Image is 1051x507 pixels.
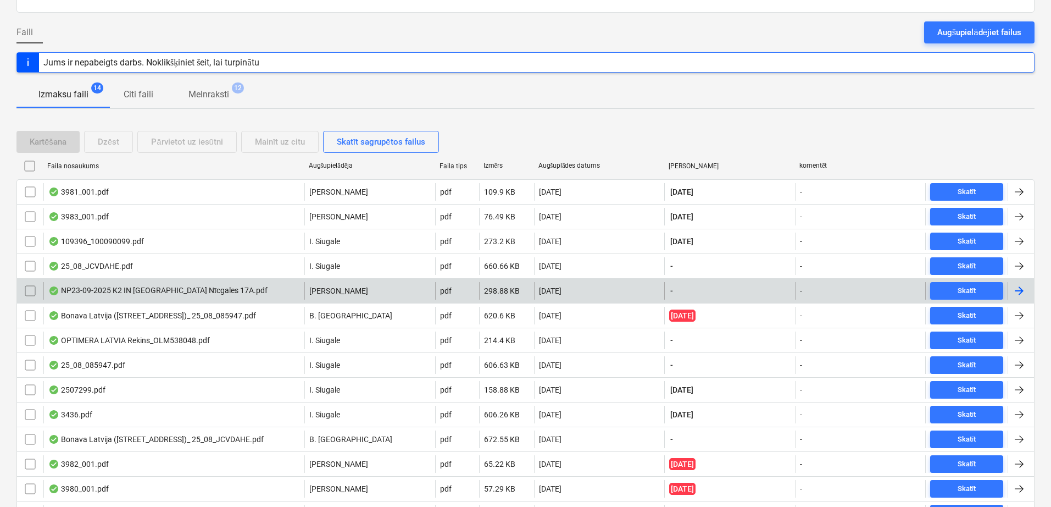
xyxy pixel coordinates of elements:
[669,458,696,470] span: [DATE]
[958,334,976,347] div: Skatīt
[930,356,1003,374] button: Skatīt
[930,455,1003,473] button: Skatīt
[440,237,452,246] div: pdf
[958,260,976,273] div: Skatīt
[958,433,976,446] div: Skatīt
[323,131,439,153] button: Skatīt sagrupētos failus
[309,285,368,296] p: [PERSON_NAME]
[440,311,452,320] div: pdf
[47,162,300,170] div: Faila nosaukums
[800,460,802,469] div: -
[930,381,1003,399] button: Skatīt
[669,434,674,445] span: -
[484,212,515,221] div: 76.49 KB
[48,188,109,196] div: 3981_001.pdf
[48,361,59,370] div: OCR pabeigts
[958,384,976,396] div: Skatīt
[539,435,561,444] div: [DATE]
[539,237,561,246] div: [DATE]
[800,188,802,196] div: -
[669,261,674,272] span: -
[539,286,561,295] div: [DATE]
[538,162,660,170] div: Augšuplādes datums
[669,285,674,296] span: -
[309,360,340,371] p: I. Siugale
[484,311,515,320] div: 620.6 KB
[48,336,210,345] div: OPTIMERA LATVIA Rekins_OLM538048.pdf
[188,88,229,101] p: Melnraksti
[958,359,976,372] div: Skatīt
[309,310,392,321] p: B. [GEOGRAPHIC_DATA]
[669,335,674,346] span: -
[484,410,520,419] div: 606.26 KB
[440,361,452,370] div: pdf
[669,186,694,197] span: [DATE]
[309,162,431,170] div: Augšupielādēja
[91,82,103,93] span: 14
[958,310,976,322] div: Skatīt
[309,335,340,346] p: I. Siugale
[48,311,59,320] div: OCR pabeigts
[930,307,1003,324] button: Skatīt
[48,410,59,419] div: OCR pabeigts
[539,262,561,271] div: [DATE]
[440,212,452,221] div: pdf
[924,21,1035,43] button: Augšupielādējiet failus
[539,336,561,345] div: [DATE]
[539,385,561,394] div: [DATE]
[484,336,515,345] div: 214.4 KB
[669,409,694,420] span: [DATE]
[309,409,340,420] p: I. Siugale
[309,261,340,272] p: I. Siugale
[440,484,452,493] div: pdf
[800,212,802,221] div: -
[440,336,452,345] div: pdf
[800,435,802,444] div: -
[309,483,368,494] p: [PERSON_NAME]
[440,410,452,419] div: pdf
[309,434,392,445] p: B. [GEOGRAPHIC_DATA]
[669,384,694,395] span: [DATE]
[958,409,976,421] div: Skatīt
[309,211,368,222] p: [PERSON_NAME]
[484,262,520,271] div: 660.66 KB
[440,286,452,295] div: pdf
[440,435,452,444] div: pdf
[48,385,105,394] div: 2507299.pdf
[484,361,520,370] div: 606.63 KB
[539,484,561,493] div: [DATE]
[309,459,368,470] p: [PERSON_NAME]
[309,186,368,197] p: [PERSON_NAME]
[48,385,59,394] div: OCR pabeigts
[440,385,452,394] div: pdf
[309,384,340,395] p: I. Siugale
[958,285,976,297] div: Skatīt
[996,454,1051,507] iframe: Chat Widget
[539,361,561,370] div: [DATE]
[669,162,791,170] div: [PERSON_NAME]
[800,311,802,320] div: -
[669,310,696,322] span: [DATE]
[930,183,1003,201] button: Skatīt
[309,236,340,247] p: I. Siugale
[48,188,59,196] div: OCR pabeigts
[48,237,144,246] div: 109396_100090099.pdf
[48,484,109,493] div: 3980_001.pdf
[484,237,515,246] div: 273.2 KB
[48,237,59,246] div: OCR pabeigts
[937,25,1021,40] div: Augšupielādējiet failus
[484,286,520,295] div: 298.88 KB
[539,460,561,469] div: [DATE]
[484,385,520,394] div: 158.88 KB
[48,336,59,345] div: OCR pabeigts
[800,262,802,271] div: -
[48,410,92,419] div: 3436.pdf
[930,332,1003,349] button: Skatīt
[800,484,802,493] div: -
[800,361,802,370] div: -
[48,361,125,370] div: 25_08_085947.pdf
[48,212,109,221] div: 3983_001.pdf
[483,162,530,170] div: Izmērs
[48,311,256,320] div: Bonava Latvija ([STREET_ADDRESS])_ 25_08_085947.pdf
